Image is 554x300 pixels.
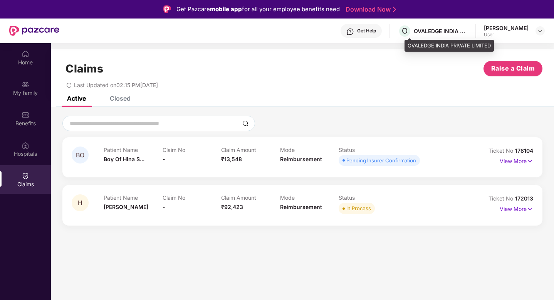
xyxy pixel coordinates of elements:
span: Boy Of Hina S... [104,156,144,162]
img: Stroke [393,5,396,13]
img: svg+xml;base64,PHN2ZyBpZD0iRHJvcGRvd24tMzJ4MzIiIHhtbG5zPSJodHRwOi8vd3d3LnczLm9yZy8yMDAwL3N2ZyIgd2... [537,28,543,34]
img: svg+xml;base64,PHN2ZyBpZD0iSGVscC0zMngzMiIgeG1sbnM9Imh0dHA6Ly93d3cudzMub3JnLzIwMDAvc3ZnIiB3aWR0aD... [346,28,354,35]
img: svg+xml;base64,PHN2ZyB4bWxucz0iaHR0cDovL3d3dy53My5vcmcvMjAwMC9zdmciIHdpZHRoPSIxNyIgaGVpZ2h0PSIxNy... [527,205,533,213]
span: H [78,200,82,206]
p: Claim Amount [221,194,280,201]
a: Download Now [346,5,394,13]
p: View More [500,155,533,165]
p: Mode [280,147,339,153]
span: Ticket No [489,195,515,202]
img: svg+xml;base64,PHN2ZyBpZD0iU2VhcmNoLTMyeDMyIiB4bWxucz0iaHR0cDovL3d3dy53My5vcmcvMjAwMC9zdmciIHdpZH... [242,120,248,126]
span: 172013 [515,195,533,202]
p: Claim No [163,194,222,201]
span: redo [66,82,72,88]
div: User [484,32,529,38]
p: Claim Amount [221,147,280,153]
span: Reimbursement [280,204,322,210]
p: Patient Name [104,194,163,201]
div: Get Help [357,28,376,34]
span: Reimbursement [280,156,322,162]
span: Ticket No [489,147,515,154]
span: [PERSON_NAME] [104,204,148,210]
span: ₹13,548 [221,156,242,162]
p: Patient Name [104,147,163,153]
img: svg+xml;base64,PHN2ZyB4bWxucz0iaHR0cDovL3d3dy53My5vcmcvMjAwMC9zdmciIHdpZHRoPSIxNyIgaGVpZ2h0PSIxNy... [527,157,533,165]
span: Last Updated on 02:15 PM[DATE] [74,82,158,88]
span: 178104 [515,147,533,154]
img: New Pazcare Logo [9,26,59,36]
div: Pending Insurer Confirmation [346,157,416,164]
p: Status [339,194,398,201]
div: In Process [346,204,371,212]
div: OVALEDGE INDIA PRIVATE LIMITED [414,27,468,35]
span: ₹92,423 [221,204,243,210]
p: Status [339,147,398,153]
span: BO [76,152,84,158]
p: View More [500,203,533,213]
img: Logo [163,5,171,13]
p: Claim No [163,147,222,153]
span: - [163,156,165,162]
h1: Claims [65,62,103,75]
img: svg+xml;base64,PHN2ZyBpZD0iSG9tZSIgeG1sbnM9Imh0dHA6Ly93d3cudzMub3JnLzIwMDAvc3ZnIiB3aWR0aD0iMjAiIG... [22,50,29,58]
img: svg+xml;base64,PHN2ZyBpZD0iQmVuZWZpdHMiIHhtbG5zPSJodHRwOi8vd3d3LnczLm9yZy8yMDAwL3N2ZyIgd2lkdGg9Ij... [22,111,29,119]
div: Closed [110,94,131,102]
img: svg+xml;base64,PHN2ZyBpZD0iQ2xhaW0iIHhtbG5zPSJodHRwOi8vd3d3LnczLm9yZy8yMDAwL3N2ZyIgd2lkdGg9IjIwIi... [22,172,29,180]
img: svg+xml;base64,PHN2ZyB3aWR0aD0iMjAiIGhlaWdodD0iMjAiIHZpZXdCb3g9IjAgMCAyMCAyMCIgZmlsbD0ibm9uZSIgeG... [22,81,29,88]
button: Raise a Claim [483,61,542,76]
span: Raise a Claim [491,64,535,73]
span: - [163,204,165,210]
span: O [402,26,408,35]
div: [PERSON_NAME] [484,24,529,32]
p: Mode [280,194,339,201]
div: Get Pazcare for all your employee benefits need [176,5,340,14]
div: Active [67,94,86,102]
div: OVALEDGE INDIA PRIVATE LIMITED [405,40,494,52]
img: svg+xml;base64,PHN2ZyBpZD0iSG9zcGl0YWxzIiB4bWxucz0iaHR0cDovL3d3dy53My5vcmcvMjAwMC9zdmciIHdpZHRoPS... [22,142,29,149]
strong: mobile app [210,5,242,13]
